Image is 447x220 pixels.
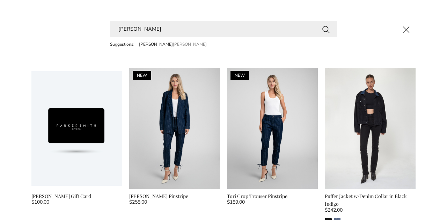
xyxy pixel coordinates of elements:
[322,25,330,33] button: Search
[31,192,122,200] div: [PERSON_NAME] Gift Card
[173,41,207,47] span: [PERSON_NAME]
[397,20,416,39] button: Close
[139,41,173,47] mark: [PERSON_NAME]
[31,192,122,208] a: [PERSON_NAME] Gift Card $100.00
[227,192,318,208] a: Tori Crop Trouser Pinstripe $189.00
[110,41,134,47] span: Suggestions:
[129,198,147,206] span: $258.00
[227,198,245,206] span: $189.00
[129,192,220,208] a: [PERSON_NAME] Pinstripe $258.00
[129,192,220,200] div: [PERSON_NAME] Pinstripe
[227,192,318,200] div: Tori Crop Trouser Pinstripe
[325,206,343,214] span: $242.00
[31,198,49,206] span: $100.00
[139,41,207,47] a: [PERSON_NAME][PERSON_NAME]
[325,192,416,208] div: Puffer Jacket w/Denim Collar in Black Indigo
[110,21,337,37] input: Search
